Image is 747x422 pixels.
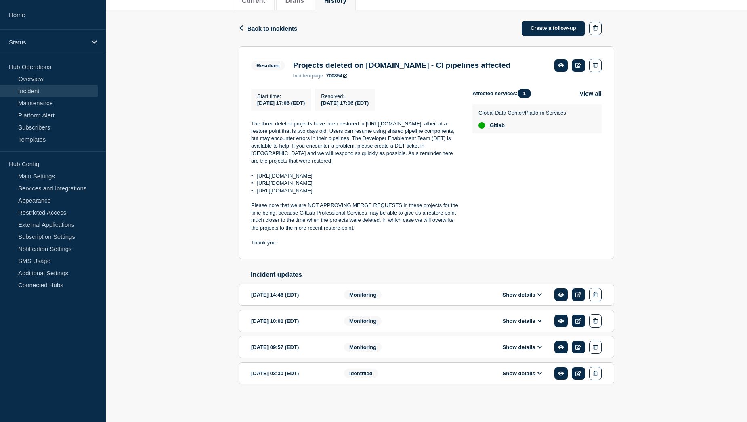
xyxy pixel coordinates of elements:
[500,291,544,298] button: Show details
[251,187,460,194] p: • [URL][DOMAIN_NAME]
[579,89,602,98] button: View all
[251,239,460,247] p: Thank you.
[247,25,297,32] span: Back to Incidents
[251,341,332,354] div: [DATE] 09:57 (EDT)
[478,110,566,116] p: Global Data Center/Platform Services
[321,93,369,99] p: Resolved :
[251,120,460,165] p: The three deleted projects have been restored in [URL][DOMAIN_NAME], albeit at a restore point th...
[293,73,323,79] p: page
[344,316,382,326] span: Monitoring
[239,25,297,32] button: Back to Incidents
[251,172,460,180] p: • [URL][DOMAIN_NAME]
[344,369,378,378] span: Identified
[490,122,505,129] span: Gitlab
[251,180,460,187] p: • [URL][DOMAIN_NAME]
[478,122,485,129] div: up
[293,73,312,79] span: incident
[500,318,544,324] button: Show details
[9,39,86,46] p: Status
[251,61,285,70] span: Resolved
[251,271,614,278] h2: Incident updates
[257,100,305,106] span: [DATE] 17:06 (EDT)
[251,288,332,301] div: [DATE] 14:46 (EDT)
[251,202,460,232] p: Please note that we are NOT APPROVING MERGE REQUESTS in these projects for the time being, becaus...
[472,89,535,98] span: Affected services:
[251,367,332,380] div: [DATE] 03:30 (EDT)
[344,290,382,299] span: Monitoring
[518,89,531,98] span: 1
[321,100,369,106] span: [DATE] 17:06 (EDT)
[500,344,544,351] button: Show details
[293,61,510,70] h3: Projects deleted on [DOMAIN_NAME] - CI pipelines affected
[522,21,585,36] a: Create a follow-up
[500,370,544,377] button: Show details
[344,343,382,352] span: Monitoring
[257,93,305,99] p: Start time :
[326,73,347,79] a: 700854
[251,314,332,328] div: [DATE] 10:01 (EDT)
